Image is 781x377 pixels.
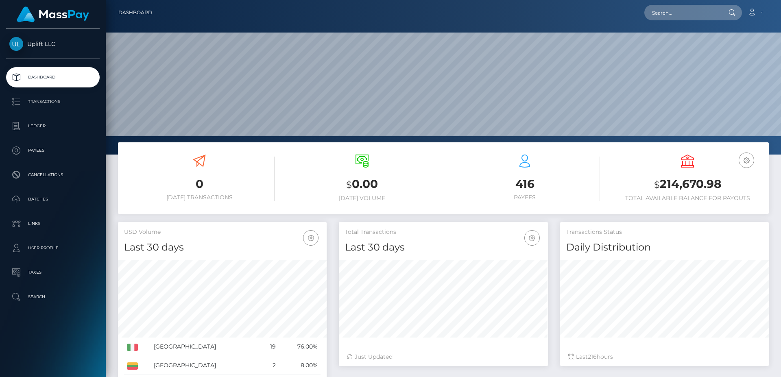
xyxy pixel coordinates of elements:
[347,353,539,361] div: Just Updated
[260,356,279,375] td: 2
[124,194,275,201] h6: [DATE] Transactions
[9,218,96,230] p: Links
[9,37,23,51] img: Uplift LLC
[9,144,96,157] p: Payees
[118,4,152,21] a: Dashboard
[9,193,96,205] p: Batches
[9,120,96,132] p: Ledger
[124,240,321,255] h4: Last 30 days
[6,214,100,234] a: Links
[588,353,597,360] span: 216
[345,240,541,255] h4: Last 30 days
[6,92,100,112] a: Transactions
[124,228,321,236] h5: USD Volume
[9,291,96,303] p: Search
[287,195,437,202] h6: [DATE] Volume
[6,287,100,307] a: Search
[127,344,138,351] img: IT.png
[260,338,279,356] td: 19
[6,189,100,209] a: Batches
[612,195,763,202] h6: Total Available Balance for Payouts
[6,40,100,48] span: Uplift LLC
[566,240,763,255] h4: Daily Distribution
[9,71,96,83] p: Dashboard
[279,338,321,356] td: 76.00%
[279,356,321,375] td: 8.00%
[151,338,260,356] td: [GEOGRAPHIC_DATA]
[6,238,100,258] a: User Profile
[9,169,96,181] p: Cancellations
[449,194,600,201] h6: Payees
[6,165,100,185] a: Cancellations
[612,176,763,193] h3: 214,670.98
[6,140,100,161] a: Payees
[566,228,763,236] h5: Transactions Status
[346,179,352,190] small: $
[287,176,437,193] h3: 0.00
[151,356,260,375] td: [GEOGRAPHIC_DATA]
[127,362,138,370] img: LT.png
[345,228,541,236] h5: Total Transactions
[568,353,761,361] div: Last hours
[9,96,96,108] p: Transactions
[9,242,96,254] p: User Profile
[6,262,100,283] a: Taxes
[644,5,721,20] input: Search...
[17,7,89,22] img: MassPay Logo
[6,67,100,87] a: Dashboard
[654,179,660,190] small: $
[6,116,100,136] a: Ledger
[449,176,600,192] h3: 416
[9,266,96,279] p: Taxes
[124,176,275,192] h3: 0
